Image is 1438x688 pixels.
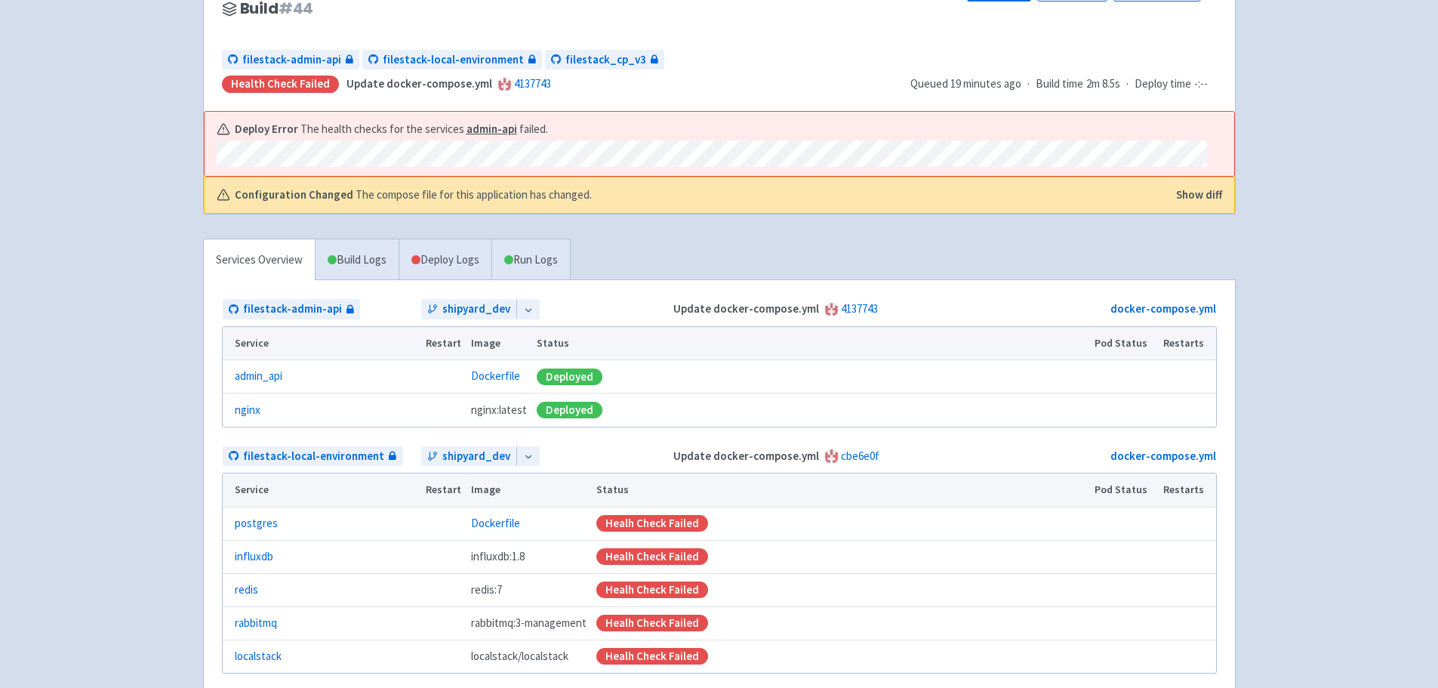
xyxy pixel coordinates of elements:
a: cbe6e0f [841,449,879,463]
a: Run Logs [491,239,570,281]
div: · · [910,76,1217,93]
th: Image [466,327,531,360]
div: Health check failed [222,76,339,93]
span: filestack-local-environment [243,448,384,465]
strong: Update docker-compose.yml [673,449,819,463]
span: redis:7 [471,582,502,599]
div: Healh Check Failed [596,648,708,665]
div: Deployed [537,369,602,385]
a: Deploy Logs [399,239,491,281]
a: shipyard_dev [421,446,516,467]
a: shipyard_dev [421,299,516,319]
span: filestack-admin-api [243,301,342,318]
th: Restart [421,327,467,360]
th: Restarts [1158,474,1215,507]
b: Deploy Error [235,121,298,138]
a: Dockerfile [471,369,520,383]
a: filestack-admin-api [223,299,360,319]
div: Healh Check Failed [596,582,708,598]
th: Pod Status [1089,327,1158,360]
th: Service [223,474,421,507]
span: The compose file for this application has changed. [356,187,592,204]
div: Healh Check Failed [596,615,708,631]
a: postgres [235,515,278,532]
a: nginx [235,402,260,419]
a: Services Overview [204,239,315,281]
th: Pod Status [1089,474,1158,507]
a: influxdb [235,548,273,566]
time: 19 minutes ago [950,76,1021,91]
a: docker-compose.yml [1110,301,1216,316]
span: 2m 8.5s [1086,76,1120,93]
span: localstack/localstack [471,648,568,665]
a: admin_api [235,368,282,385]
span: The health checks for the services failed. [300,121,548,138]
th: Service [223,327,421,360]
span: influxdb:1.8 [471,548,525,566]
span: filestack_cp_v3 [565,51,646,69]
a: admin-api [467,122,517,136]
span: shipyard_dev [442,301,510,318]
a: filestack-admin-api [222,50,359,70]
a: redis [235,582,258,599]
a: filestack_cp_v3 [545,50,664,70]
span: filestack-admin-api [242,51,341,69]
a: 4137743 [514,76,551,91]
span: filestack-local-environment [383,51,524,69]
a: Dockerfile [471,516,520,530]
a: filestack-local-environment [223,446,402,467]
strong: Update docker-compose.yml [673,301,819,316]
th: Image [466,474,591,507]
th: Status [531,327,1089,360]
th: Restarts [1158,327,1215,360]
a: docker-compose.yml [1110,449,1216,463]
span: Build time [1036,76,1083,93]
a: localstack [235,648,282,665]
strong: Update docker-compose.yml [346,76,492,91]
span: rabbitmq:3-management [471,615,587,632]
span: Deploy time [1135,76,1191,93]
a: rabbitmq [235,615,277,632]
th: Restart [421,474,467,507]
th: Status [591,474,1089,507]
div: Deployed [537,402,602,418]
a: filestack-local-environment [362,50,542,70]
span: nginx:latest [471,402,527,419]
button: Show diff [1176,187,1222,204]
div: Healh Check Failed [596,515,708,532]
a: Build Logs [316,239,399,281]
span: Queued [910,76,1021,91]
a: 4137743 [841,301,878,316]
span: -:-- [1194,76,1208,93]
b: Configuration Changed [235,187,353,204]
span: shipyard_dev [442,448,510,465]
div: Healh Check Failed [596,548,708,565]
